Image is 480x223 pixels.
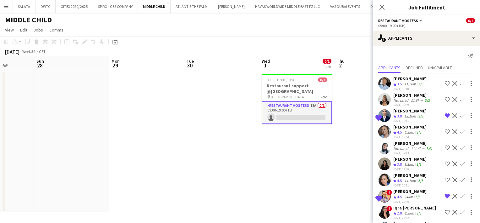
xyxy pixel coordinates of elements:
span: Tue [187,58,194,64]
div: 14.1km [403,178,417,184]
a: Edit [18,26,30,34]
span: 2 [336,62,345,69]
app-skills-label: 3/3 [418,114,423,118]
div: 1 Job [323,64,331,69]
span: 4.5 [397,130,402,134]
span: 4.5 [397,178,402,183]
div: [PERSON_NAME] [393,156,427,162]
button: DWTC [35,0,56,13]
div: [DATE] 15:18 [393,87,427,91]
app-skills-label: 3/3 [417,162,422,167]
span: 29 [111,62,120,69]
div: Iqra [PERSON_NAME] [393,205,436,211]
div: 11.8km [410,98,424,103]
div: Applicants [373,31,480,46]
span: Jobs [34,27,43,33]
button: SPIRO - GES COMPANY [93,0,138,13]
button: VAS DUBAI EVENTS [325,0,365,13]
span: 3.8 [397,162,402,167]
span: 4.5 [397,194,402,199]
span: ! [386,190,392,195]
span: 2.8 [397,211,402,215]
span: 28 [35,62,44,69]
span: Restaurant Hostess [378,18,418,23]
span: Mon [112,58,120,64]
button: MIDDLE CHILD [138,0,171,13]
div: 12.1km [403,114,417,119]
div: [PERSON_NAME] [393,140,433,146]
div: 6.3km [403,130,415,135]
div: [PERSON_NAME] [393,173,427,178]
span: 0/1 [466,18,475,23]
div: [DATE] 20:52 [393,216,436,220]
span: [GEOGRAPHIC_DATA] [271,94,305,99]
a: Comms [47,26,66,34]
h3: Restaurant support @[GEOGRAPHIC_DATA] [262,83,332,94]
app-card-role: Restaurant Hostess18A0/109:00-19:00 (10h) [262,101,332,124]
div: GST [39,49,46,54]
div: [DATE] 18:49 [393,167,427,171]
span: View [5,27,14,33]
button: ATLANTIS THE PALM [171,0,213,13]
div: [DATE] [5,49,19,55]
app-skills-label: 3/3 [418,82,423,86]
span: Sun [36,58,44,64]
span: Applicants [378,66,401,70]
app-job-card: 09:00-19:00 (10h)0/1Restaurant support @[GEOGRAPHIC_DATA] [GEOGRAPHIC_DATA]1 RoleRestaurant Hoste... [262,74,332,124]
div: [PERSON_NAME] [393,124,427,130]
button: GITEX 2020/ 2025 [56,0,93,13]
div: 111.4km [410,146,426,151]
div: 9.8km [403,162,415,167]
span: Unavailable [428,66,452,70]
span: 30 [186,62,194,69]
span: 1 [261,62,270,69]
h3: Job Fulfilment [373,3,480,11]
app-skills-label: 3/3 [418,178,423,183]
span: Comms [49,27,63,33]
span: 3.5 [397,82,402,86]
a: View [3,26,16,34]
span: Edit [20,27,27,33]
a: Jobs [31,26,46,34]
div: [PERSON_NAME] [393,108,427,114]
span: Week 39 [21,49,36,54]
span: Declined [406,66,423,70]
span: 09:00-19:00 (10h) [267,77,294,82]
div: [DATE] 20:48 [393,200,427,204]
button: Restaurant Hostess [378,18,423,23]
div: 8.3km [403,211,415,216]
span: 0/1 [323,59,331,64]
app-skills-label: 3/3 [417,211,422,215]
div: [DATE] 16:54 [393,135,427,139]
div: [PERSON_NAME] [393,76,427,82]
div: [PERSON_NAME] [393,92,431,98]
span: 1 Role [318,94,327,99]
button: DMCC [365,0,385,13]
h1: MIDDLE CHILD [5,15,52,25]
div: Not rated [393,146,410,151]
app-skills-label: 3/3 [427,146,432,151]
span: 3.8 [397,114,402,118]
div: Not rated [393,98,410,103]
div: 11.7km [403,82,417,87]
app-skills-label: 3/3 [416,194,421,199]
div: [DATE] 20:11 [393,183,427,187]
div: [PERSON_NAME] [393,189,427,194]
div: 09:00-19:00 (10h) [378,23,475,28]
div: [DATE] 17:14 [393,151,433,155]
span: ! [386,206,392,211]
span: Thu [337,58,345,64]
app-skills-label: 3/3 [417,130,422,134]
span: 0/1 [318,77,327,82]
div: 24km [403,194,414,200]
button: [PERSON_NAME] [213,0,250,13]
app-skills-label: 3/3 [425,98,430,103]
button: HAVAS WORLDWIDE MIDDLE EAST FZ LLC [250,0,325,13]
div: [DATE] 15:40 [393,103,431,107]
div: [DATE] 16:11 [393,119,427,123]
button: SALATA [13,0,35,13]
span: Wed [262,58,270,64]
